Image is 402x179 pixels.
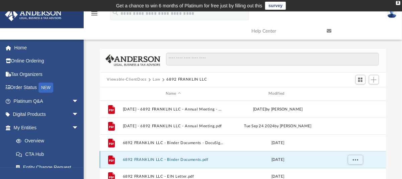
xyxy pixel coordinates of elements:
div: Modified [227,91,328,97]
a: Digital Productsarrow_drop_down [5,108,89,121]
button: [DATE] - 6892 FRANKLIN LLC - Annual Meeting - DocuSigned.pdf [123,107,224,111]
button: Switch to Grid View [355,75,366,84]
div: NEW [38,83,53,93]
a: Platinum Q&Aarrow_drop_down [5,94,89,108]
button: 6892 FRANKLIN LLC - EIN Letter.pdf [123,174,224,178]
a: Home [5,41,89,54]
span: arrow_drop_down [72,108,85,122]
button: Viewable-ClientDocs [107,77,146,83]
a: Help Center [246,18,322,44]
img: Anderson Advisors Platinum Portal [3,8,64,21]
button: 6892 FRANKLIN LLC - Binder Documents - DocuSigned.pdf [123,140,224,145]
a: My Entitiesarrow_drop_down [5,121,89,134]
a: survey [265,2,286,10]
a: Online Ordering [5,54,89,68]
a: Overview [9,134,89,148]
div: id [102,91,119,97]
div: Get a chance to win 6 months of Platinum for free just by filling out this [116,2,262,10]
i: menu [90,9,98,17]
a: CTA Hub [9,147,89,161]
div: close [396,1,400,5]
button: [DATE] - 6892 FRANKLIN LLC - Annual Meeting.pdf [123,124,224,128]
a: Entity Change Request [9,161,89,174]
button: 6892 FRANKLIN LLC [166,77,207,83]
div: Name [122,91,224,97]
div: Tue Sep 24 2024 by [PERSON_NAME] [227,123,328,129]
img: User Pic [387,8,397,18]
input: Search files and folders [166,53,379,65]
div: [DATE] [227,140,328,146]
div: [DATE] by [PERSON_NAME] [227,106,328,112]
i: search [112,9,119,16]
span: arrow_drop_down [72,94,85,108]
a: Tax Organizers [5,68,89,81]
a: menu [90,13,98,17]
button: Law [153,77,160,83]
div: [DATE] [227,156,328,163]
div: id [331,91,378,97]
button: Add [369,75,379,84]
button: 6892 FRANKLIN LLC - Binder Documents.pdf [123,157,224,162]
span: arrow_drop_down [72,121,85,135]
a: Order StatusNEW [5,81,89,95]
